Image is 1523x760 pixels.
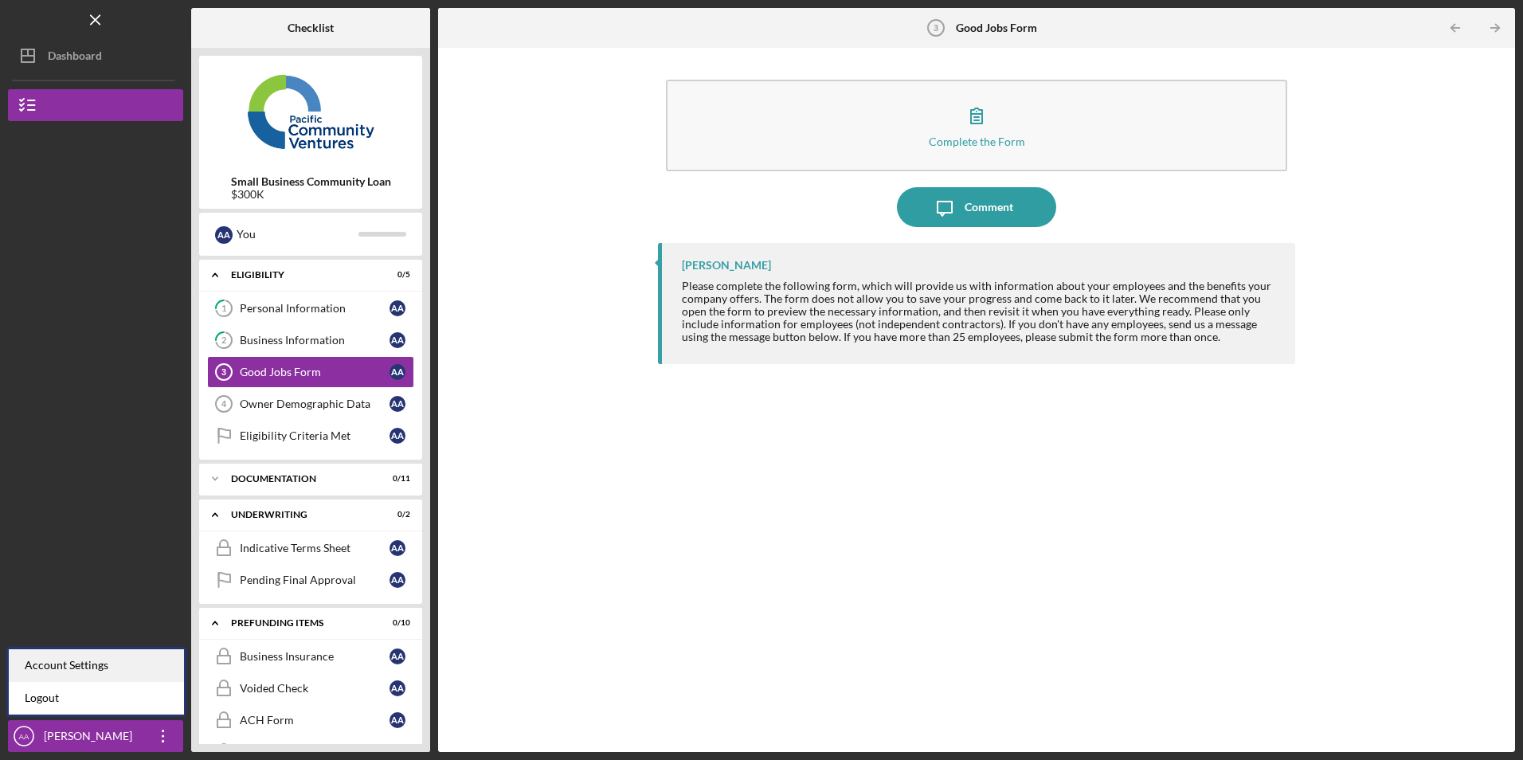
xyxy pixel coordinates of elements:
[240,334,390,347] div: Business Information
[240,398,390,410] div: Owner Demographic Data
[207,356,414,388] a: 3Good Jobs FormAA
[207,388,414,420] a: 4Owner Demographic DataAA
[240,302,390,315] div: Personal Information
[240,429,390,442] div: Eligibility Criteria Met
[390,680,405,696] div: A A
[390,712,405,728] div: A A
[231,270,370,280] div: Eligibility
[207,672,414,704] a: Voided CheckAA
[965,187,1013,227] div: Comment
[199,64,422,159] img: Product logo
[390,364,405,380] div: A A
[207,532,414,564] a: Indicative Terms SheetAA
[9,682,184,715] a: Logout
[682,280,1278,343] div: Please complete the following form, which will provide us with information about your employees a...
[390,396,405,412] div: A A
[897,187,1056,227] button: Comment
[207,704,414,736] a: ACH FormAA
[207,292,414,324] a: 1Personal InformationAA
[207,324,414,356] a: 2Business InformationAA
[956,22,1037,34] b: Good Jobs Form
[240,650,390,663] div: Business Insurance
[390,648,405,664] div: A A
[8,40,183,72] button: Dashboard
[237,221,358,248] div: You
[215,226,233,244] div: A A
[207,641,414,672] a: Business InsuranceAA
[390,332,405,348] div: A A
[48,40,102,76] div: Dashboard
[390,300,405,316] div: A A
[221,367,226,377] tspan: 3
[221,304,226,314] tspan: 1
[240,574,390,586] div: Pending Final Approval
[207,564,414,596] a: Pending Final ApprovalAA
[231,474,370,484] div: Documentation
[929,135,1025,147] div: Complete the Form
[240,714,390,727] div: ACH Form
[390,540,405,556] div: A A
[382,510,410,519] div: 0 / 2
[240,542,390,554] div: Indicative Terms Sheet
[231,188,391,201] div: $300K
[9,649,184,682] div: Account Settings
[40,720,143,756] div: [PERSON_NAME]
[231,618,370,628] div: Prefunding Items
[288,22,334,34] b: Checklist
[666,80,1286,171] button: Complete the Form
[207,420,414,452] a: Eligibility Criteria MetAA
[221,335,226,346] tspan: 2
[382,270,410,280] div: 0 / 5
[934,23,938,33] tspan: 3
[390,428,405,444] div: A A
[231,510,370,519] div: Underwriting
[682,259,771,272] div: [PERSON_NAME]
[19,732,29,741] text: AA
[8,720,183,752] button: AA[PERSON_NAME]
[390,572,405,588] div: A A
[240,682,390,695] div: Voided Check
[240,366,390,378] div: Good Jobs Form
[382,474,410,484] div: 0 / 11
[382,618,410,628] div: 0 / 10
[231,175,391,188] b: Small Business Community Loan
[221,399,227,409] tspan: 4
